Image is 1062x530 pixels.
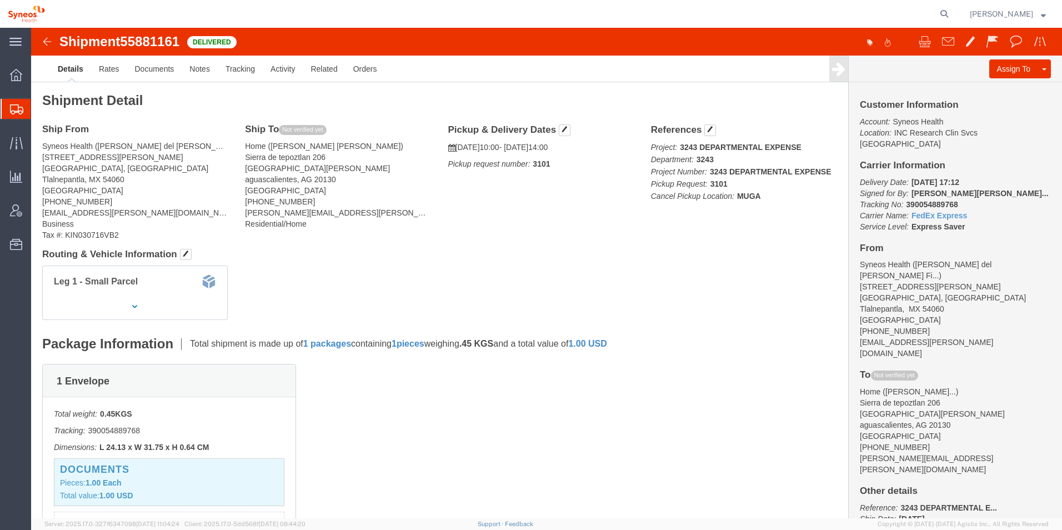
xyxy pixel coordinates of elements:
span: Client: 2025.17.0-5dd568f [184,521,305,527]
span: Copyright © [DATE]-[DATE] Agistix Inc., All Rights Reserved [878,519,1049,529]
span: Alberto Reyes [970,8,1033,20]
img: logo [8,6,45,22]
span: [DATE] 08:44:20 [259,521,305,527]
iframe: FS Legacy Container [31,28,1062,518]
span: Server: 2025.17.0-327f6347098 [44,521,179,527]
span: [DATE] 11:04:24 [136,521,179,527]
a: Feedback [505,521,533,527]
a: Support [478,521,505,527]
button: [PERSON_NAME] [969,7,1046,21]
